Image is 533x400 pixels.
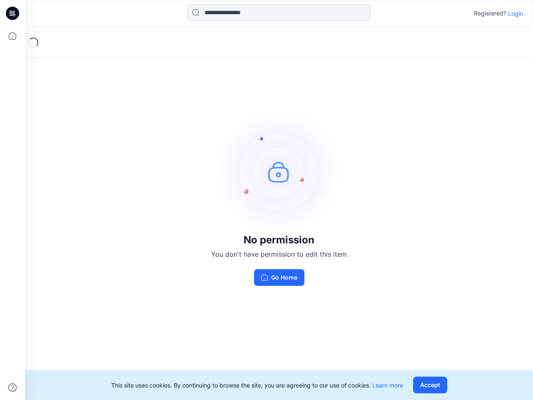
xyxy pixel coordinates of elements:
[254,269,304,286] button: Go Home
[111,381,403,390] p: This site uses cookies. By continuing to browse the site, you are agreeing to our use of cookies.
[474,8,506,18] p: Registered?
[211,249,347,259] p: You don't have permission to edit this item
[217,109,341,234] img: no-perm.svg
[211,234,347,246] h3: No permission
[508,9,523,18] p: Login
[372,382,403,389] a: Learn more
[413,377,447,393] button: Accept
